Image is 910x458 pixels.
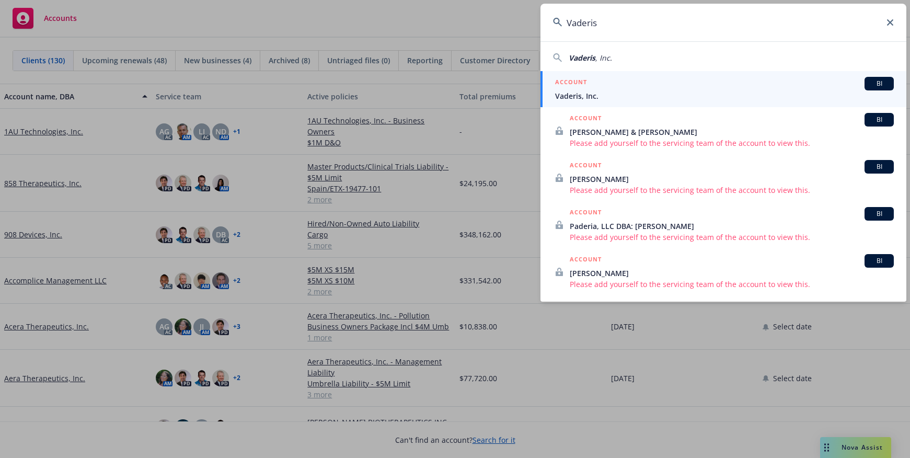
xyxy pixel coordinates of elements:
[570,207,602,220] h5: ACCOUNT
[570,127,894,138] span: [PERSON_NAME] & [PERSON_NAME]
[540,107,906,154] a: ACCOUNTBI[PERSON_NAME] & [PERSON_NAME]Please add yourself to the servicing team of the account to...
[540,248,906,295] a: ACCOUNTBI[PERSON_NAME]Please add yourself to the servicing team of the account to view this.
[570,268,894,279] span: [PERSON_NAME]
[595,53,612,63] span: , Inc.
[570,221,894,232] span: Paderia, LLC DBA: [PERSON_NAME]
[540,201,906,248] a: ACCOUNTBIPaderia, LLC DBA: [PERSON_NAME]Please add yourself to the servicing team of the account ...
[570,174,894,185] span: [PERSON_NAME]
[570,185,894,196] span: Please add yourself to the servicing team of the account to view this.
[570,232,894,243] span: Please add yourself to the servicing team of the account to view this.
[869,162,890,171] span: BI
[570,113,602,125] h5: ACCOUNT
[869,79,890,88] span: BI
[570,160,602,173] h5: ACCOUNT
[569,53,595,63] span: Vaderis
[869,115,890,124] span: BI
[555,77,587,89] h5: ACCOUNT
[555,90,894,101] span: Vaderis, Inc.
[869,256,890,266] span: BI
[540,71,906,107] a: ACCOUNTBIVaderis, Inc.
[869,209,890,219] span: BI
[570,279,894,290] span: Please add yourself to the servicing team of the account to view this.
[540,4,906,41] input: Search...
[570,138,894,148] span: Please add yourself to the servicing team of the account to view this.
[570,254,602,267] h5: ACCOUNT
[540,154,906,201] a: ACCOUNTBI[PERSON_NAME]Please add yourself to the servicing team of the account to view this.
